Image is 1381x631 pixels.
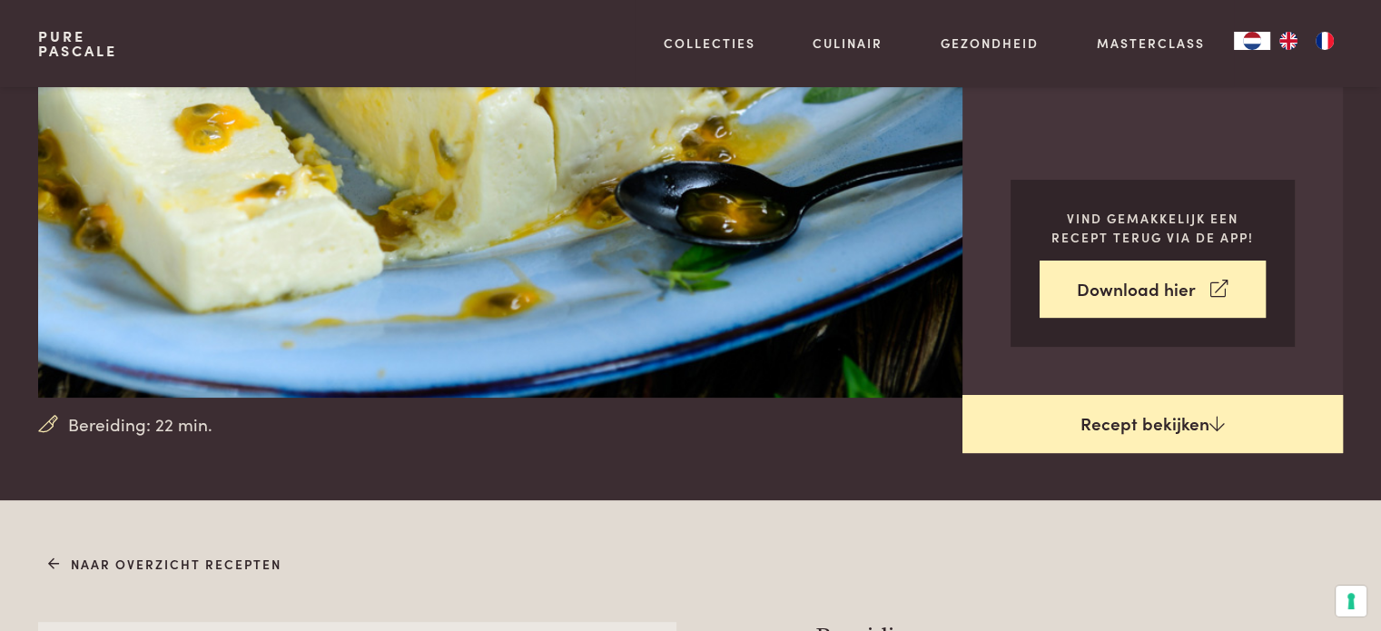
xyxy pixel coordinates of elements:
div: Language [1234,32,1270,50]
p: Vind gemakkelijk een recept terug via de app! [1040,209,1266,246]
a: Masterclass [1097,34,1205,53]
a: FR [1307,32,1343,50]
a: Collecties [664,34,755,53]
a: Recept bekijken [962,395,1343,453]
ul: Language list [1270,32,1343,50]
a: Gezondheid [941,34,1039,53]
aside: Language selected: Nederlands [1234,32,1343,50]
a: PurePascale [38,29,117,58]
a: Download hier [1040,261,1266,318]
a: EN [1270,32,1307,50]
span: Bereiding: 22 min. [68,411,212,438]
button: Uw voorkeuren voor toestemming voor trackingtechnologieën [1336,586,1366,616]
a: NL [1234,32,1270,50]
a: Naar overzicht recepten [48,555,281,574]
a: Culinair [813,34,883,53]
